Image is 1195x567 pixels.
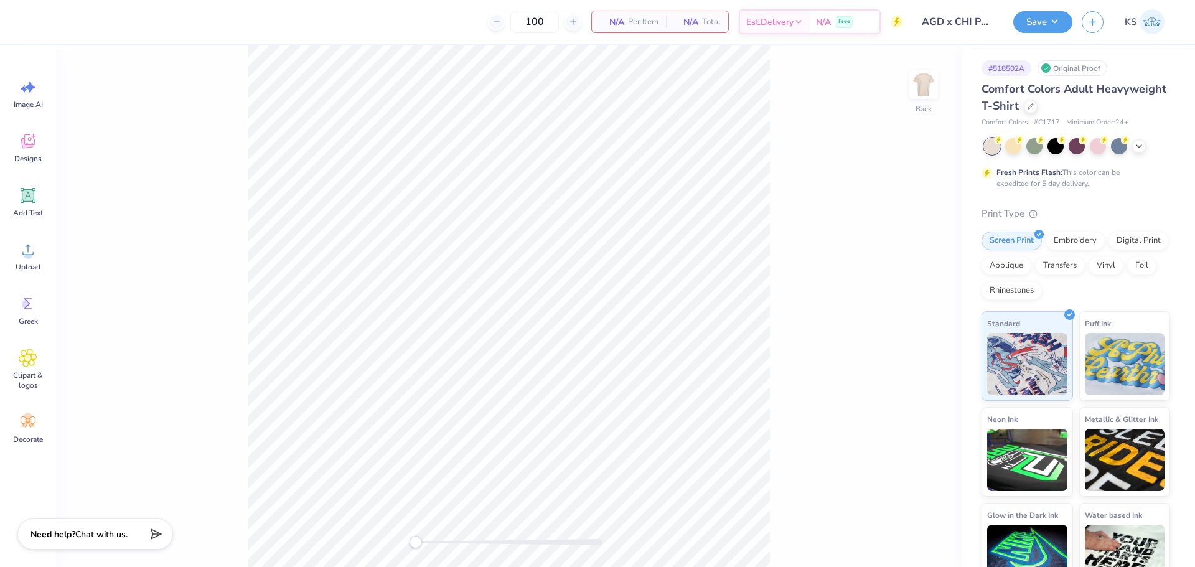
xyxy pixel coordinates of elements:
span: Designs [14,154,42,164]
img: Standard [987,333,1067,395]
img: Metallic & Glitter Ink [1085,429,1165,491]
span: N/A [673,16,698,29]
span: Total [702,16,721,29]
strong: Fresh Prints Flash: [996,167,1062,177]
img: Kath Sales [1140,9,1165,34]
strong: Need help? [30,528,75,540]
span: Metallic & Glitter Ink [1085,413,1158,426]
span: Chat with us. [75,528,128,540]
span: Free [838,17,850,26]
span: Puff Ink [1085,317,1111,330]
span: Water based Ink [1085,508,1142,522]
span: Decorate [13,434,43,444]
a: KS [1119,9,1170,34]
div: Digital Print [1108,232,1169,250]
span: Standard [987,317,1020,330]
span: Add Text [13,208,43,218]
div: Print Type [982,207,1170,221]
div: Embroidery [1046,232,1105,250]
div: Vinyl [1089,256,1123,275]
div: # 518502A [982,60,1031,76]
input: – – [510,11,559,33]
div: Accessibility label [410,536,422,548]
span: Clipart & logos [7,370,49,390]
div: Original Proof [1038,60,1107,76]
span: KS [1125,15,1136,29]
div: Rhinestones [982,281,1042,300]
img: Back [911,72,936,97]
span: Greek [19,316,38,326]
span: N/A [599,16,624,29]
span: Comfort Colors Adult Heavyweight T-Shirt [982,82,1166,113]
span: Est. Delivery [746,16,794,29]
span: Minimum Order: 24 + [1066,118,1128,128]
img: Neon Ink [987,429,1067,491]
span: N/A [816,16,831,29]
input: Untitled Design [912,9,1004,34]
span: Glow in the Dark Ink [987,508,1058,522]
div: Screen Print [982,232,1042,250]
div: This color can be expedited for 5 day delivery. [996,167,1150,189]
div: Foil [1127,256,1156,275]
div: Applique [982,256,1031,275]
div: Transfers [1035,256,1085,275]
div: Back [916,103,932,115]
span: Neon Ink [987,413,1018,426]
span: Comfort Colors [982,118,1028,128]
span: # C1717 [1034,118,1060,128]
img: Puff Ink [1085,333,1165,395]
button: Save [1013,11,1072,33]
span: Image AI [14,100,43,110]
span: Upload [16,262,40,272]
span: Per Item [628,16,658,29]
